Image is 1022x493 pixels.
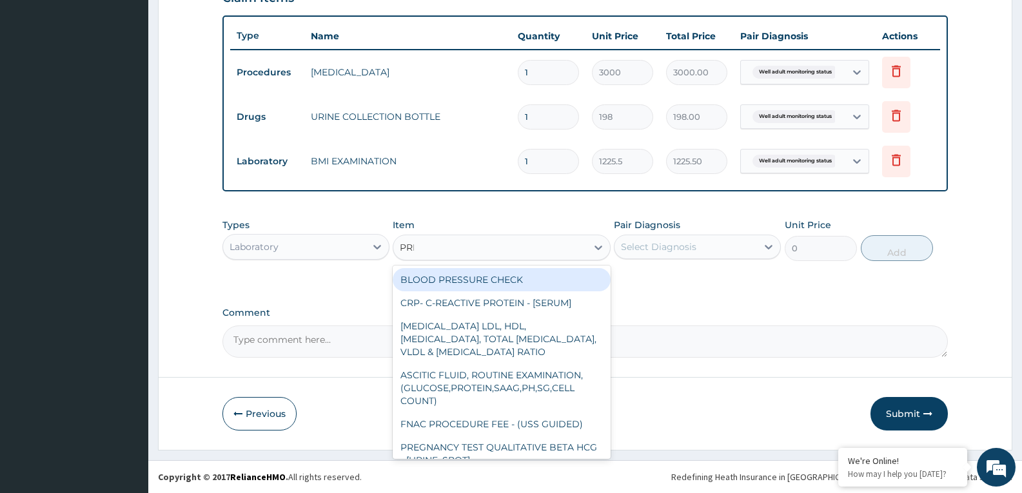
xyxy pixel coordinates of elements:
[75,162,178,293] span: We're online!
[158,471,288,483] strong: Copyright © 2017 .
[222,220,250,231] label: Types
[511,23,585,49] th: Quantity
[24,64,52,97] img: d_794563401_company_1708531726252_794563401
[393,436,610,472] div: PREGNANCY TEST QUALITATIVE BETA HCG - [URINE, SPOT]
[614,218,680,231] label: Pair Diagnosis
[304,104,511,130] td: URINE COLLECTION BOTTLE
[222,307,948,318] label: Comment
[6,352,246,397] textarea: Type your message and hit 'Enter'
[621,240,696,253] div: Select Diagnosis
[660,23,734,49] th: Total Price
[230,240,279,253] div: Laboratory
[230,150,304,173] td: Laboratory
[230,105,304,129] td: Drugs
[876,23,940,49] th: Actions
[671,470,1012,483] div: Redefining Heath Insurance in [GEOGRAPHIC_DATA] using Telemedicine and Data Science!
[393,268,610,291] div: BLOOD PRESSURE CHECK
[861,235,933,261] button: Add
[870,397,948,430] button: Submit
[393,314,610,363] div: [MEDICAL_DATA] LDL, HDL, [MEDICAL_DATA], TOTAL [MEDICAL_DATA], VLDL & [MEDICAL_DATA] RATIO
[148,460,1022,493] footer: All rights reserved.
[785,218,831,231] label: Unit Price
[393,291,610,314] div: CRP- C-REACTIVE PROTEIN - [SERUM]
[304,23,511,49] th: Name
[752,110,838,123] span: Well adult monitoring status
[393,218,415,231] label: Item
[848,469,958,479] p: How may I help you today?
[230,61,304,84] td: Procedures
[211,6,242,37] div: Minimize live chat window
[230,24,304,48] th: Type
[304,148,511,174] td: BMI EXAMINATION
[734,23,876,49] th: Pair Diagnosis
[848,455,958,467] div: We're Online!
[752,66,838,79] span: Well adult monitoring status
[393,363,610,412] div: ASCITIC FLUID, ROUTINE EXAMINATION, (GLUCOSE,PROTEIN,SAAG,PH,SG,CELL COUNT)
[222,397,297,430] button: Previous
[393,412,610,436] div: FNAC PROCEDURE FEE - (USS GUIDED)
[304,59,511,85] td: [MEDICAL_DATA]
[752,155,838,168] span: Well adult monitoring status
[585,23,660,49] th: Unit Price
[230,471,286,483] a: RelianceHMO
[67,72,217,89] div: Chat with us now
